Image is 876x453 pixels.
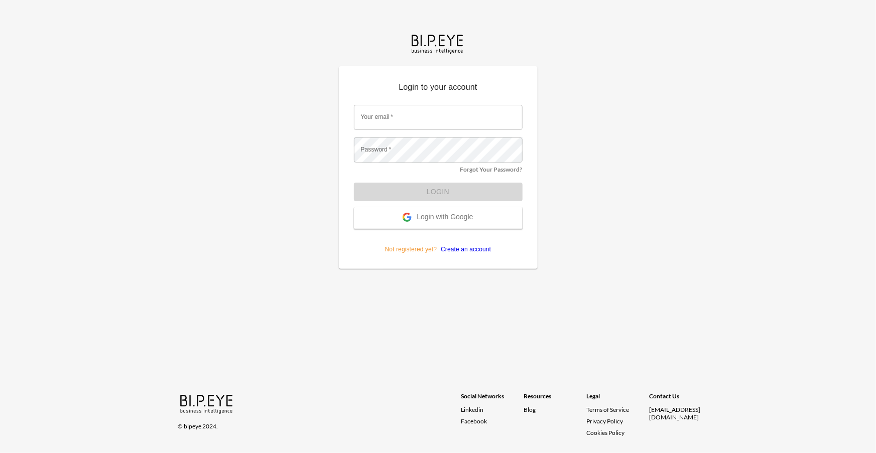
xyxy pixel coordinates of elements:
[461,392,524,406] div: Social Networks
[650,406,712,421] div: [EMAIL_ADDRESS][DOMAIN_NAME]
[354,229,523,254] p: Not registered yet?
[587,429,625,436] a: Cookies Policy
[461,417,487,425] span: Facebook
[650,392,712,406] div: Contact Us
[461,406,524,413] a: Linkedin
[524,392,587,406] div: Resources
[410,32,467,55] img: bipeye-logo
[178,416,447,430] div: © bipeye 2024.
[461,417,524,425] a: Facebook
[354,81,523,97] p: Login to your account
[587,392,650,406] div: Legal
[417,213,473,223] span: Login with Google
[460,166,523,173] a: Forgot Your Password?
[587,417,623,425] a: Privacy Policy
[461,406,484,413] span: Linkedin
[178,392,236,415] img: bipeye-logo
[354,207,523,229] button: Login with Google
[437,246,491,253] a: Create an account
[524,406,536,413] a: Blog
[587,406,646,413] a: Terms of Service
